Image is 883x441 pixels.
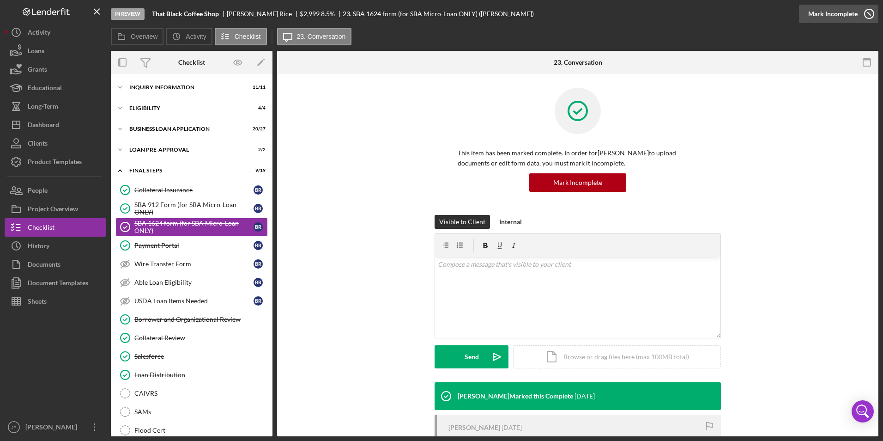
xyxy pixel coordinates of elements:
button: Mark Incomplete [529,173,626,192]
a: Product Templates [5,153,106,171]
div: Mark Incomplete [553,173,602,192]
button: Visible to Client [435,215,490,229]
a: Payment PortalBR [115,236,268,255]
div: Open Intercom Messenger [852,400,874,423]
a: Document Templates [5,274,106,292]
b: That Black Coffee Shop [152,10,219,18]
a: SAMs [115,403,268,421]
div: Borrower and Organizational Review [134,316,267,323]
div: People [28,181,48,202]
div: [PERSON_NAME] [23,418,83,439]
a: SBA 912 Form (for SBA Micro-Loan ONLY)BR [115,199,268,218]
div: 4 / 4 [249,105,266,111]
div: B R [254,296,263,306]
div: BUSINESS LOAN APPLICATION [129,126,242,132]
a: Borrower and Organizational Review [115,310,268,329]
div: B R [254,278,263,287]
a: Clients [5,134,106,153]
div: 23. SBA 1624 form (for SBA Micro-Loan ONLY) ([PERSON_NAME]) [343,10,534,18]
div: FINAL STEPS [129,168,242,173]
button: Activity [166,28,212,45]
div: 9 / 19 [249,168,266,173]
div: Send [465,345,479,368]
div: In Review [111,8,145,20]
div: [PERSON_NAME] Marked this Complete [458,392,573,400]
button: Sheets [5,292,106,311]
div: B R [254,204,263,213]
button: Dashboard [5,116,106,134]
a: Activity [5,23,106,42]
div: Internal [499,215,522,229]
a: Collateral Review [115,329,268,347]
a: Loan Distribution [115,366,268,384]
a: Collateral InsuranceBR [115,181,268,199]
div: Long-Term [28,97,58,118]
div: Collateral Insurance [134,186,254,194]
button: Overview [111,28,163,45]
p: This item has been marked complete. In order for [PERSON_NAME] to upload documents or edit form d... [458,148,698,169]
button: JP[PERSON_NAME] [5,418,106,436]
div: Payment Portal [134,242,254,249]
label: 23. Conversation [297,33,346,40]
button: Send [435,345,508,368]
div: [PERSON_NAME] [448,424,500,431]
a: Salesforce [115,347,268,366]
button: Loans [5,42,106,60]
div: Document Templates [28,274,88,294]
label: Checklist [235,33,261,40]
div: Wire Transfer Form [134,260,254,268]
div: Loans [28,42,44,62]
div: 20 / 27 [249,126,266,132]
div: B R [254,259,263,269]
div: Loan Distribution [134,371,267,379]
a: CAIVRS [115,384,268,403]
button: Documents [5,255,106,274]
button: People [5,181,106,200]
div: Product Templates [28,153,82,173]
time: 2025-09-19 14:55 [575,392,595,400]
div: LOAN PRE-APPROVAL [129,147,242,153]
button: Checklist [215,28,267,45]
div: 23. Conversation [554,59,602,66]
button: Mark Incomplete [799,5,878,23]
div: Clients [28,134,48,155]
a: Flood Cert [115,421,268,440]
button: Grants [5,60,106,79]
time: 2025-08-07 18:13 [502,424,522,431]
a: USDA Loan Items NeededBR [115,292,268,310]
div: B R [254,241,263,250]
div: Salesforce [134,353,267,360]
button: History [5,237,106,255]
div: Grants [28,60,47,81]
button: Educational [5,79,106,97]
div: Checklist [28,218,54,239]
div: USDA Loan Items Needed [134,297,254,305]
div: Collateral Review [134,334,267,342]
div: Checklist [178,59,205,66]
div: 11 / 11 [249,85,266,90]
button: Long-Term [5,97,106,116]
div: Visible to Client [439,215,485,229]
button: Project Overview [5,200,106,218]
a: Wire Transfer FormBR [115,255,268,273]
div: Sheets [28,292,47,313]
div: 2 / 2 [249,147,266,153]
a: Able Loan EligibilityBR [115,273,268,292]
label: Overview [131,33,157,40]
div: Mark Incomplete [808,5,858,23]
div: 8.5 % [321,10,335,18]
div: Documents [28,255,60,276]
div: Educational [28,79,62,99]
div: SAMs [134,408,267,416]
div: Activity [28,23,50,44]
button: Checklist [5,218,106,237]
